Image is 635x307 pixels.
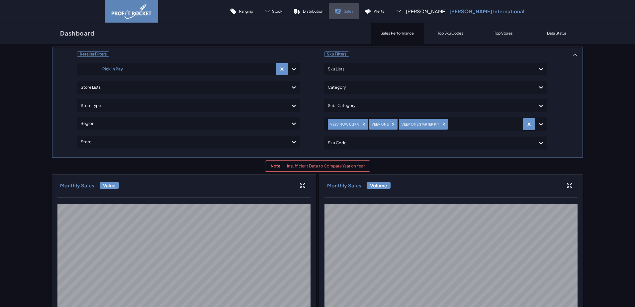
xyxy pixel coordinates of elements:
[329,3,359,19] a: Sales
[494,31,513,36] p: Top Stores
[390,122,397,127] div: Remove VEEV ONE
[381,31,414,36] p: Sales Performance
[400,121,440,128] div: VEEV ONE STARTER KIT
[77,51,109,57] span: Retailer Filters
[224,3,259,19] a: Ranging
[344,9,353,14] p: Sales
[328,100,532,111] div: Sub-Category
[328,138,532,148] div: Sku Code
[52,23,103,44] a: Dashboard
[328,82,532,93] div: Category
[81,100,285,111] div: Store Type
[81,82,285,93] div: Store Lists
[437,31,463,36] p: Top Sku Codes
[359,3,390,19] a: Alerts
[440,122,447,127] div: Remove VEEV ONE STARTER KIT
[449,8,524,15] p: [PERSON_NAME] International
[287,163,365,169] p: Insufficient Data to Compare Year on Year
[60,182,94,189] h3: Monthly Sales
[272,9,282,14] span: Stock
[370,121,390,128] div: VEEV ONE
[327,182,361,189] h3: Monthly Sales
[374,9,384,14] p: Alerts
[112,4,151,19] img: image
[239,9,253,14] p: Ranging
[328,121,360,128] div: VEEV NOW ULTRA
[547,31,567,36] p: Data Status
[367,182,391,189] span: Volume
[81,137,285,147] div: Store
[288,3,329,19] a: Distribution
[328,64,532,74] div: Sku Lists
[81,118,285,129] div: Region
[81,64,144,74] div: Pick 'n Pay
[303,9,323,14] p: Distribution
[271,163,280,169] strong: Note
[324,51,349,57] span: Sku Filters
[360,122,367,127] div: Remove VEEV NOW ULTRA
[406,8,447,15] span: [PERSON_NAME]
[100,182,119,189] span: Value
